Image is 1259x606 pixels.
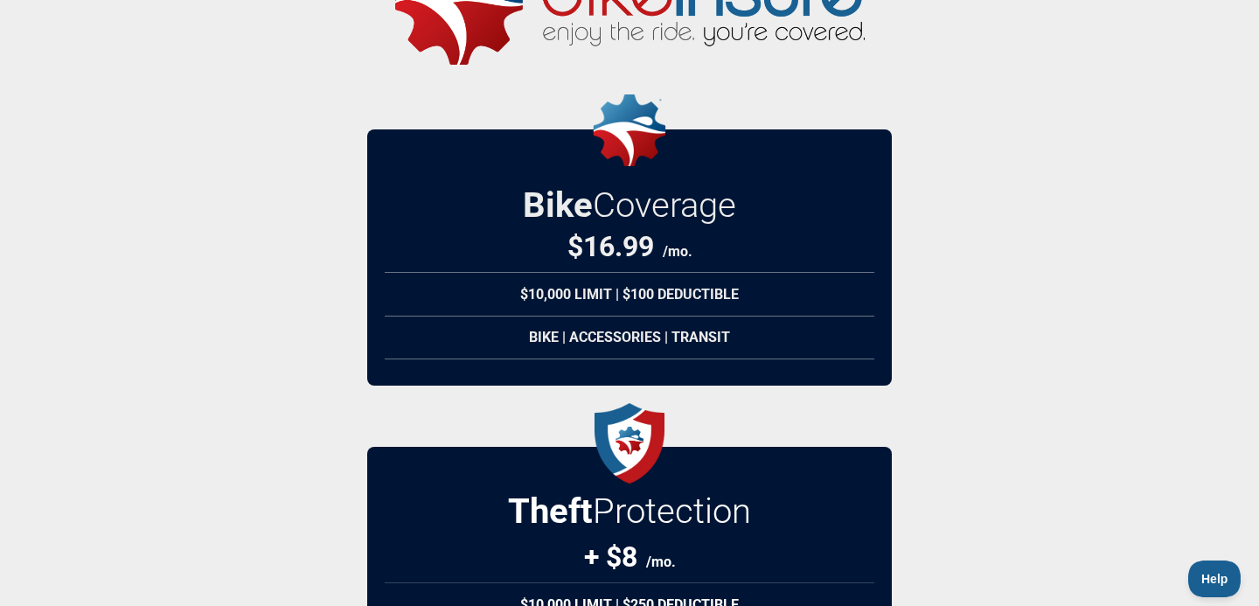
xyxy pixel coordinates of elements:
span: Coverage [593,185,736,226]
div: Bike | Accessories | Transit [385,316,874,359]
div: $10,000 Limit | $100 Deductible [385,272,874,317]
h2: Bike [523,185,736,226]
iframe: Toggle Customer Support [1188,561,1242,597]
div: + $8 [584,540,676,574]
strong: Theft [508,491,593,532]
span: /mo. [646,554,676,570]
div: $16.99 [567,230,692,263]
h2: Protection [508,491,751,532]
span: /mo. [663,243,692,260]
